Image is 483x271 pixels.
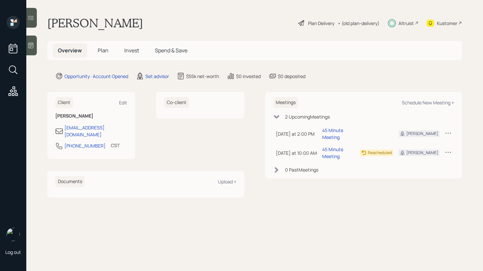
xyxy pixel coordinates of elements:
h6: Meetings [273,97,298,108]
div: [PERSON_NAME] [406,150,438,156]
div: $0 invested [236,73,261,80]
div: Upload + [218,178,236,185]
span: Overview [58,47,82,54]
h6: Co-client [164,97,189,108]
div: CST [111,142,120,149]
div: Plan Delivery [308,20,334,27]
h6: [PERSON_NAME] [55,113,127,119]
div: Set advisor [145,73,169,80]
h6: Client [55,97,73,108]
div: Log out [5,249,21,255]
div: $55k net-worth [186,73,219,80]
div: Kustomer [437,20,457,27]
span: Invest [124,47,139,54]
div: [PERSON_NAME] [406,131,438,137]
div: Opportunity · Account Opened [64,73,128,80]
div: 45 Minute Meeting [322,146,355,160]
h1: [PERSON_NAME] [47,16,143,30]
div: Schedule New Meeting + [402,99,454,106]
div: • (old plan-delivery) [338,20,379,27]
div: 45 Minute Meeting [322,127,355,141]
div: $0 deposited [278,73,305,80]
div: Altruist [398,20,414,27]
div: [EMAIL_ADDRESS][DOMAIN_NAME] [64,124,127,138]
div: Rescheduled [368,150,392,156]
h6: Documents [55,176,85,187]
span: Spend & Save [155,47,187,54]
div: [DATE] at 10:00 AM [276,149,317,156]
div: 0 Past Meeting s [285,166,318,173]
div: [DATE] at 2:00 PM [276,130,317,137]
span: Plan [98,47,109,54]
div: Edit [119,99,127,106]
div: [PHONE_NUMBER] [64,142,106,149]
div: 2 Upcoming Meeting s [285,113,330,120]
img: retirable_logo.png [7,228,20,241]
